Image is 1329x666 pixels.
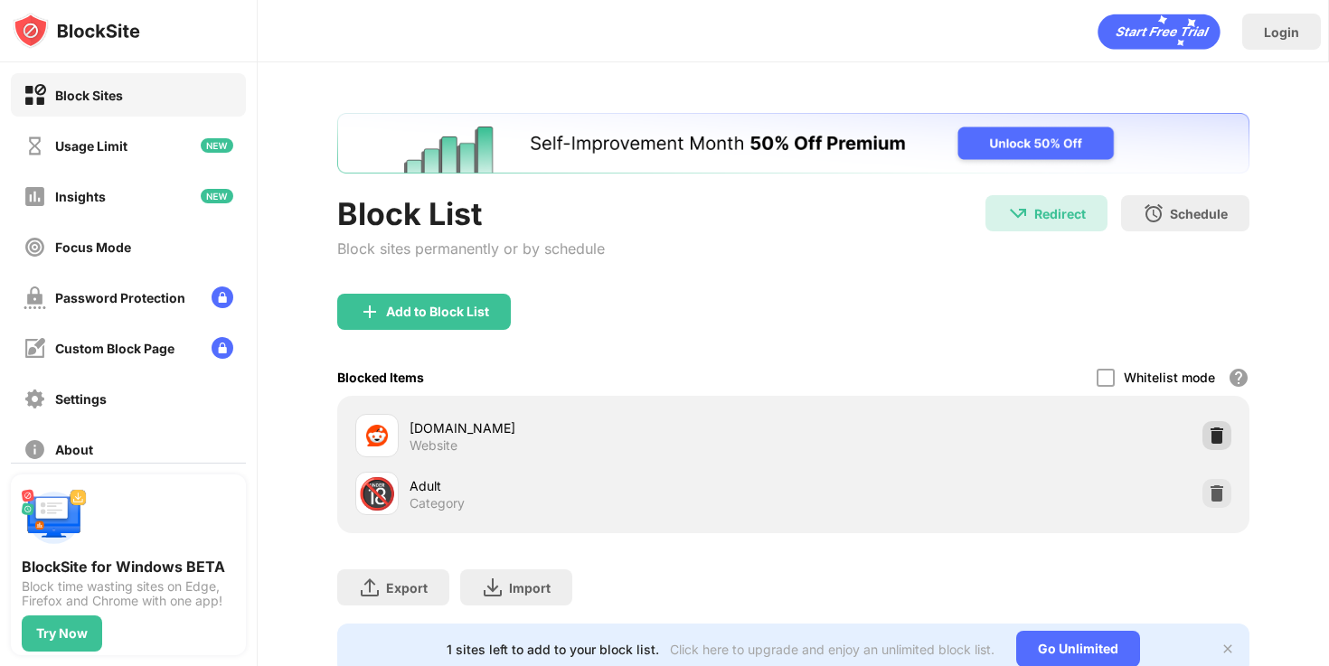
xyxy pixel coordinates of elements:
[410,418,793,437] div: [DOMAIN_NAME]
[337,370,424,385] div: Blocked Items
[201,138,233,153] img: new-icon.svg
[24,438,46,461] img: about-off.svg
[386,305,489,319] div: Add to Block List
[386,580,428,596] div: Export
[1034,206,1086,221] div: Redirect
[24,337,46,360] img: customize-block-page-off.svg
[22,579,235,608] div: Block time wasting sites on Edge, Firefox and Chrome with one app!
[670,642,994,657] div: Click here to upgrade and enjoy an unlimited block list.
[212,286,233,308] img: lock-menu.svg
[1170,206,1228,221] div: Schedule
[55,391,107,407] div: Settings
[55,442,93,457] div: About
[24,135,46,157] img: time-usage-off.svg
[337,239,605,258] div: Block sites permanently or by schedule
[212,337,233,359] img: lock-menu.svg
[1221,642,1235,656] img: x-button.svg
[410,437,457,454] div: Website
[36,626,88,641] div: Try Now
[410,476,793,495] div: Adult
[55,189,106,204] div: Insights
[55,239,131,255] div: Focus Mode
[24,236,46,258] img: focus-off.svg
[447,642,659,657] div: 1 sites left to add to your block list.
[55,341,174,356] div: Custom Block Page
[337,195,605,232] div: Block List
[1098,14,1221,50] div: animation
[509,580,551,596] div: Import
[55,138,127,154] div: Usage Limit
[22,485,87,550] img: push-desktop.svg
[1124,370,1215,385] div: Whitelist mode
[55,290,185,305] div: Password Protection
[13,13,140,49] img: logo-blocksite.svg
[24,286,46,309] img: password-protection-off.svg
[201,189,233,203] img: new-icon.svg
[410,495,465,511] div: Category
[358,475,396,512] div: 🔞
[24,185,46,208] img: insights-off.svg
[366,425,388,446] img: favicons
[24,84,46,107] img: block-on.svg
[55,88,123,103] div: Block Sites
[1264,24,1299,40] div: Login
[337,113,1249,174] iframe: Banner
[24,388,46,410] img: settings-off.svg
[22,558,235,576] div: BlockSite for Windows BETA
